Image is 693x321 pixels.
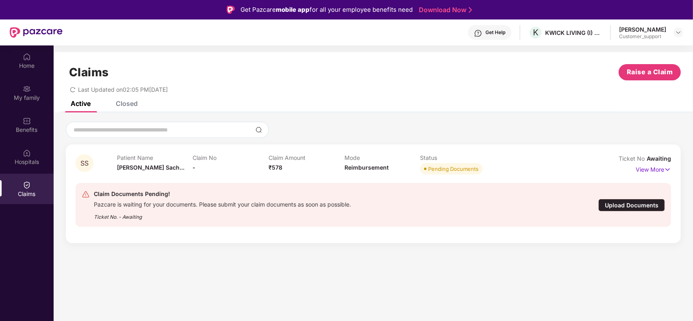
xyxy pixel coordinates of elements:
[117,164,184,171] span: [PERSON_NAME] Sach...
[419,6,470,14] a: Download Now
[636,163,671,174] p: View More
[240,5,413,15] div: Get Pazcare for all your employee benefits need
[71,99,91,108] div: Active
[227,6,235,14] img: Logo
[269,164,282,171] span: ₹578
[420,154,496,161] p: Status
[469,6,472,14] img: Stroke
[627,67,673,77] span: Raise a Claim
[675,29,682,36] img: svg+xml;base64,PHN2ZyBpZD0iRHJvcGRvd24tMzJ4MzIiIHhtbG5zPSJodHRwOi8vd3d3LnczLm9yZy8yMDAwL3N2ZyIgd2...
[23,53,31,61] img: svg+xml;base64,PHN2ZyBpZD0iSG9tZSIgeG1sbnM9Imh0dHA6Ly93d3cudzMub3JnLzIwMDAvc3ZnIiB3aWR0aD0iMjAiIG...
[619,155,647,162] span: Ticket No
[276,6,310,13] strong: mobile app
[598,199,665,211] div: Upload Documents
[619,26,666,33] div: [PERSON_NAME]
[23,181,31,189] img: svg+xml;base64,PHN2ZyBpZD0iQ2xhaW0iIHhtbG5zPSJodHRwOi8vd3d3LnczLm9yZy8yMDAwL3N2ZyIgd2lkdGg9IjIwIi...
[78,86,168,93] span: Last Updated on 02:05 PM[DATE]
[619,64,681,80] button: Raise a Claim
[10,27,63,38] img: New Pazcare Logo
[269,154,344,161] p: Claim Amount
[474,29,482,37] img: svg+xml;base64,PHN2ZyBpZD0iSGVscC0zMngzMiIgeG1sbnM9Imh0dHA6Ly93d3cudzMub3JnLzIwMDAvc3ZnIiB3aWR0aD...
[485,29,505,36] div: Get Help
[256,127,262,133] img: svg+xml;base64,PHN2ZyBpZD0iU2VhcmNoLTMyeDMyIiB4bWxucz0iaHR0cDovL3d3dy53My5vcmcvMjAwMC9zdmciIHdpZH...
[664,165,671,174] img: svg+xml;base64,PHN2ZyB4bWxucz0iaHR0cDovL3d3dy53My5vcmcvMjAwMC9zdmciIHdpZHRoPSIxNyIgaGVpZ2h0PSIxNy...
[533,28,538,37] span: K
[23,117,31,125] img: svg+xml;base64,PHN2ZyBpZD0iQmVuZWZpdHMiIHhtbG5zPSJodHRwOi8vd3d3LnczLm9yZy8yMDAwL3N2ZyIgd2lkdGg9Ij...
[23,149,31,157] img: svg+xml;base64,PHN2ZyBpZD0iSG9zcGl0YWxzIiB4bWxucz0iaHR0cDovL3d3dy53My5vcmcvMjAwMC9zdmciIHdpZHRoPS...
[545,29,602,37] div: KWICK LIVING (I) PRIVATE LIMITED
[94,208,351,221] div: Ticket No. - Awaiting
[94,199,351,208] div: Pazcare is waiting for your documents. Please submit your claim documents as soon as possible.
[82,190,90,198] img: svg+xml;base64,PHN2ZyB4bWxucz0iaHR0cDovL3d3dy53My5vcmcvMjAwMC9zdmciIHdpZHRoPSIyNCIgaGVpZ2h0PSIyNC...
[70,86,76,93] span: redo
[619,33,666,40] div: Customer_support
[23,85,31,93] img: svg+xml;base64,PHN2ZyB3aWR0aD0iMjAiIGhlaWdodD0iMjAiIHZpZXdCb3g9IjAgMCAyMCAyMCIgZmlsbD0ibm9uZSIgeG...
[69,65,109,79] h1: Claims
[193,154,269,161] p: Claim No
[80,160,89,167] span: SS
[94,189,351,199] div: Claim Documents Pending!
[117,154,193,161] p: Patient Name
[647,155,671,162] span: Awaiting
[116,99,138,108] div: Closed
[428,165,479,173] div: Pending Documents
[344,154,420,161] p: Mode
[193,164,195,171] span: -
[344,164,389,171] span: Reimbursement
